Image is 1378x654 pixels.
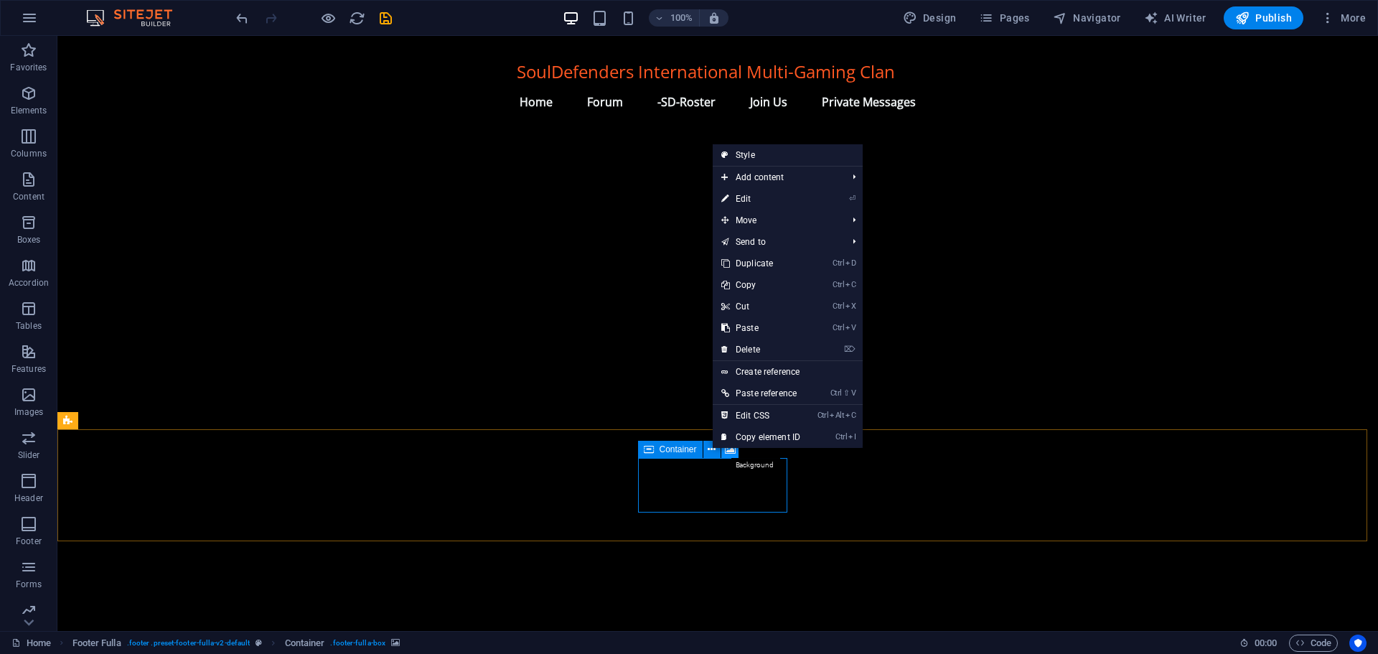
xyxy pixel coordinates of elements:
a: Send to [713,231,841,253]
i: Ctrl [833,302,844,311]
p: Favorites [10,62,47,73]
span: More [1321,11,1366,25]
a: CtrlICopy element ID [713,426,809,448]
p: Slider [18,449,40,461]
button: Usercentrics [1349,635,1367,652]
a: ⏎Edit [713,188,809,210]
img: Editor Logo [83,9,190,27]
p: Accordion [9,277,49,289]
button: Click here to leave preview mode and continue editing [319,9,337,27]
span: Design [903,11,957,25]
p: Columns [11,148,47,159]
a: CtrlVPaste [713,317,809,339]
h6: Session time [1239,635,1278,652]
p: Elements [11,105,47,116]
i: C [845,280,856,289]
a: CtrlAltCEdit CSS [713,405,809,426]
button: save [377,9,394,27]
button: Design [897,6,962,29]
p: Tables [16,320,42,332]
a: CtrlCCopy [713,274,809,296]
button: undo [233,9,250,27]
span: AI Writer [1144,11,1206,25]
i: Reload page [349,10,365,27]
span: : [1265,637,1267,648]
button: Publish [1224,6,1303,29]
i: Alt [830,411,844,420]
button: 100% [649,9,700,27]
i: This element contains a background [391,639,400,647]
span: Click to select. Double-click to edit [72,635,121,652]
button: AI Writer [1138,6,1212,29]
p: Boxes [17,234,41,246]
span: 00 00 [1255,635,1277,652]
i: X [845,302,856,311]
a: ⌦Delete [713,339,809,360]
i: On resize automatically adjust zoom level to fit chosen device. [708,11,721,24]
mark: Background [731,458,780,472]
span: Publish [1235,11,1292,25]
button: Pages [973,6,1035,29]
i: Ctrl [835,432,847,442]
button: reload [348,9,365,27]
h6: 100% [670,9,693,27]
a: CtrlXCut [713,296,809,317]
i: D [845,258,856,268]
a: CtrlDDuplicate [713,253,809,274]
a: Ctrl⇧VPaste reference [713,383,809,404]
a: Create reference [713,361,863,383]
i: ⏎ [849,194,856,203]
i: Ctrl [833,258,844,268]
i: Ctrl [830,388,842,398]
span: . footer .preset-footer-fulla-v2-default [127,635,250,652]
span: . footer-fulla-box [330,635,385,652]
i: This element is a customizable preset [256,639,262,647]
p: Forms [16,579,42,590]
span: Move [713,210,841,231]
span: Click to select. Double-click to edit [285,635,325,652]
a: Click to cancel selection. Double-click to open Pages [11,635,51,652]
p: Header [14,492,43,504]
i: ⇧ [843,388,850,398]
p: Content [13,191,44,202]
i: C [845,411,856,420]
i: Undo: Change width (Ctrl+Z) [234,10,250,27]
button: Navigator [1047,6,1127,29]
i: ⌦ [844,345,856,354]
span: Code [1295,635,1331,652]
p: Images [14,406,44,418]
i: I [848,432,856,442]
button: Code [1289,635,1338,652]
i: V [851,388,856,398]
span: Add content [713,167,841,188]
div: Design (Ctrl+Alt+Y) [897,6,962,29]
i: Ctrl [833,323,844,332]
span: Pages [979,11,1029,25]
i: Ctrl [817,411,829,420]
i: V [845,323,856,332]
p: Footer [16,536,42,547]
nav: breadcrumb [72,635,400,652]
span: Container [660,445,697,454]
span: Navigator [1053,11,1121,25]
i: Ctrl [833,280,844,289]
p: Features [11,363,46,375]
a: Style [713,144,863,166]
button: More [1315,6,1372,29]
